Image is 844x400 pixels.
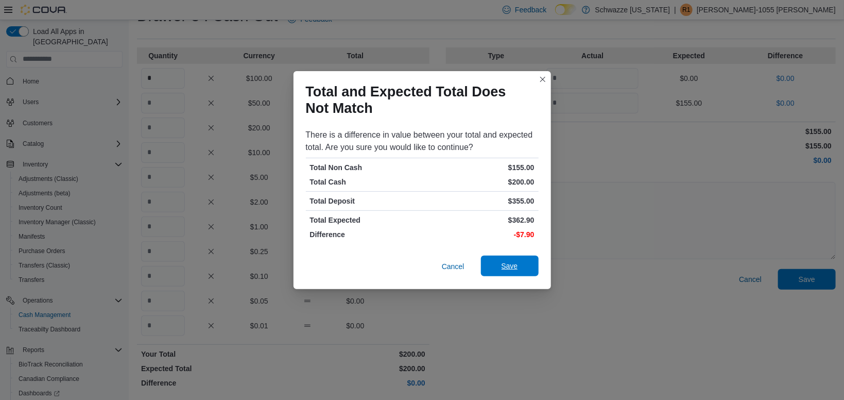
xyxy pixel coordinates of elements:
p: $200.00 [424,177,535,187]
p: Total Cash [310,177,420,187]
p: Total Non Cash [310,162,420,173]
div: There is a difference in value between your total and expected total. Are you sure you would like... [306,129,539,154]
p: Total Expected [310,215,420,225]
button: Cancel [438,256,469,277]
p: Total Deposit [310,196,420,206]
span: Cancel [442,261,464,272]
p: Difference [310,229,420,240]
p: -$7.90 [424,229,535,240]
p: $362.90 [424,215,535,225]
h1: Total and Expected Total Does Not Match [306,84,530,116]
span: Save [502,261,518,271]
p: $155.00 [424,162,535,173]
p: $355.00 [424,196,535,206]
button: Closes this modal window [537,73,549,86]
button: Save [481,256,539,276]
